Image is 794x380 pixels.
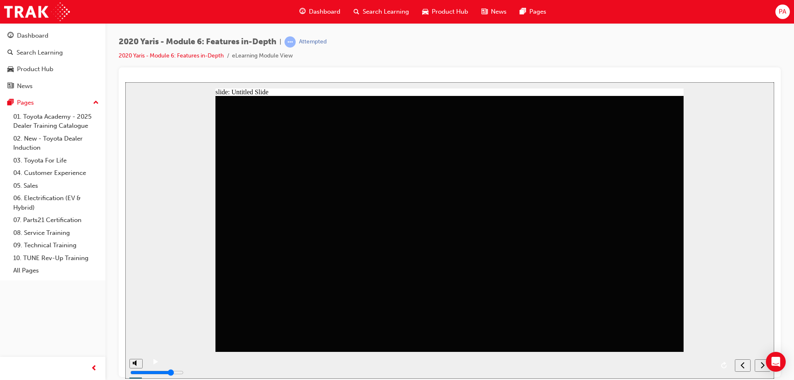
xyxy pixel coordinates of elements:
span: | [280,37,281,47]
a: Search Learning [3,45,102,60]
button: next [629,277,645,289]
div: misc controls [4,270,17,296]
div: Pages [17,98,34,108]
span: 2020 Yaris - Module 6: Features in-Depth [119,37,276,47]
button: Pages [3,95,102,110]
span: Dashboard [309,7,340,17]
a: 10. TUNE Rev-Up Training [10,252,102,265]
a: 02. New - Toyota Dealer Induction [10,132,102,154]
li: eLearning Module View [232,51,293,61]
button: replay [593,277,605,289]
a: Dashboard [3,28,102,43]
button: DashboardSearch LearningProduct HubNews [3,26,102,95]
span: up-icon [93,98,99,108]
span: News [491,7,507,17]
span: pages-icon [7,99,14,107]
button: PA [775,5,790,19]
div: Attempted [299,38,327,46]
nav: slide navigation [610,270,645,296]
span: search-icon [354,7,359,17]
a: car-iconProduct Hub [416,3,475,20]
div: Dashboard [17,31,48,41]
div: Product Hub [17,65,53,74]
span: pages-icon [520,7,526,17]
a: 09. Technical Training [10,239,102,252]
span: guage-icon [299,7,306,17]
a: guage-iconDashboard [293,3,347,20]
a: News [3,79,102,94]
button: volume [4,277,17,286]
a: All Pages [10,264,102,277]
span: learningRecordVerb_ATTEMPT-icon [285,36,296,48]
span: prev-icon [91,363,97,374]
div: Search Learning [17,48,63,57]
a: news-iconNews [475,3,513,20]
img: Trak [4,2,70,21]
button: play/pause [21,276,35,290]
a: 03. Toyota For Life [10,154,102,167]
span: Search Learning [363,7,409,17]
button: previous [610,277,625,289]
input: volume [5,287,58,294]
a: 05. Sales [10,179,102,192]
div: Open Intercom Messenger [766,352,786,372]
span: news-icon [7,83,14,90]
div: playback controls [21,270,605,296]
a: search-iconSearch Learning [347,3,416,20]
a: 2020 Yaris - Module 6: Features in-Depth [119,52,224,59]
a: Product Hub [3,62,102,77]
span: guage-icon [7,32,14,40]
span: news-icon [481,7,488,17]
div: News [17,81,33,91]
span: PA [779,7,786,17]
span: Product Hub [432,7,468,17]
span: car-icon [422,7,428,17]
a: 04. Customer Experience [10,167,102,179]
span: car-icon [7,66,14,73]
a: 06. Electrification (EV & Hybrid) [10,192,102,214]
span: Pages [529,7,546,17]
a: pages-iconPages [513,3,553,20]
a: 01. Toyota Academy - 2025 Dealer Training Catalogue [10,110,102,132]
a: 07. Parts21 Certification [10,214,102,227]
span: search-icon [7,49,13,57]
a: 08. Service Training [10,227,102,239]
